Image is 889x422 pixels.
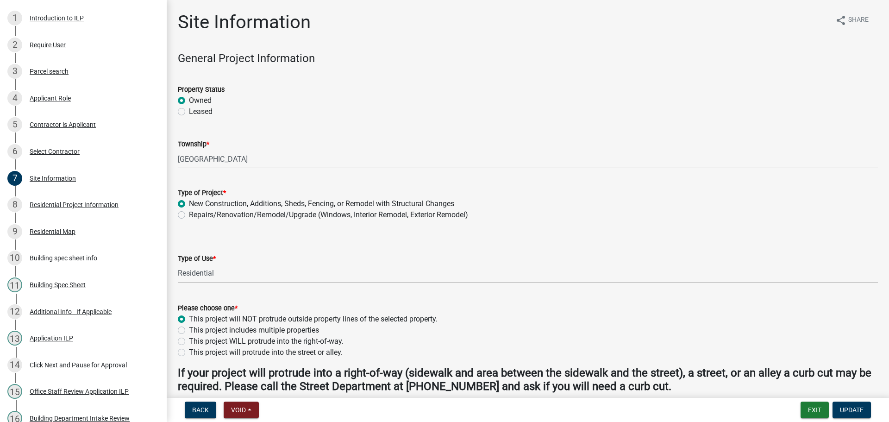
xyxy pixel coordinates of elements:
[7,251,22,265] div: 10
[7,331,22,346] div: 13
[30,388,129,395] div: Office Staff Review Application ILP
[801,402,829,418] button: Exit
[192,406,209,414] span: Back
[30,42,66,48] div: Require User
[30,309,112,315] div: Additional Info - If Applicable
[224,402,259,418] button: Void
[7,144,22,159] div: 6
[30,255,97,261] div: Building spec sheet info
[840,406,864,414] span: Update
[30,228,75,235] div: Residential Map
[30,282,86,288] div: Building Spec Sheet
[178,366,871,393] strong: If your project will protrude into a right-of-way (sidewalk and area between the sidewalk and the...
[7,277,22,292] div: 11
[30,148,80,155] div: Select Contractor
[7,64,22,79] div: 3
[7,117,22,132] div: 5
[30,175,76,182] div: Site Information
[7,224,22,239] div: 9
[189,336,344,347] label: This project WILL protrude into the right-of-way.
[7,11,22,25] div: 1
[835,15,846,26] i: share
[30,202,119,208] div: Residential Project Information
[30,121,96,128] div: Contractor is Applicant
[189,106,213,117] label: Leased
[189,198,454,209] label: New Construction, Additions, Sheds, Fencing, or Remodel with Structural Changes
[178,141,209,148] label: Township
[7,171,22,186] div: 7
[7,358,22,372] div: 14
[178,256,216,262] label: Type of Use
[178,11,311,33] h1: Site Information
[178,52,878,65] h4: General Project Information
[189,325,319,336] label: This project includes multiple properties
[7,197,22,212] div: 8
[189,209,468,220] label: Repairs/Renovation/Remodel/Upgrade (Windows, Interior Remodel, Exterior Remodel)
[178,305,238,312] label: Please choose one
[30,335,73,341] div: Application ILP
[7,304,22,319] div: 12
[828,11,876,29] button: shareShare
[189,314,438,325] label: This project will NOT protrude outside property lines of the selected property.
[30,15,84,21] div: Introduction to ILP
[30,362,127,368] div: Click Next and Pause for Approval
[185,402,216,418] button: Back
[30,415,130,422] div: Building Department Intake Review
[189,95,212,106] label: Owned
[30,68,69,75] div: Parcel search
[848,15,869,26] span: Share
[189,347,343,358] label: This project will protrude into the street or alley.
[30,95,71,101] div: Applicant Role
[7,38,22,52] div: 2
[178,87,225,93] label: Property Status
[7,91,22,106] div: 4
[231,406,246,414] span: Void
[7,384,22,399] div: 15
[178,190,226,196] label: Type of Project
[833,402,871,418] button: Update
